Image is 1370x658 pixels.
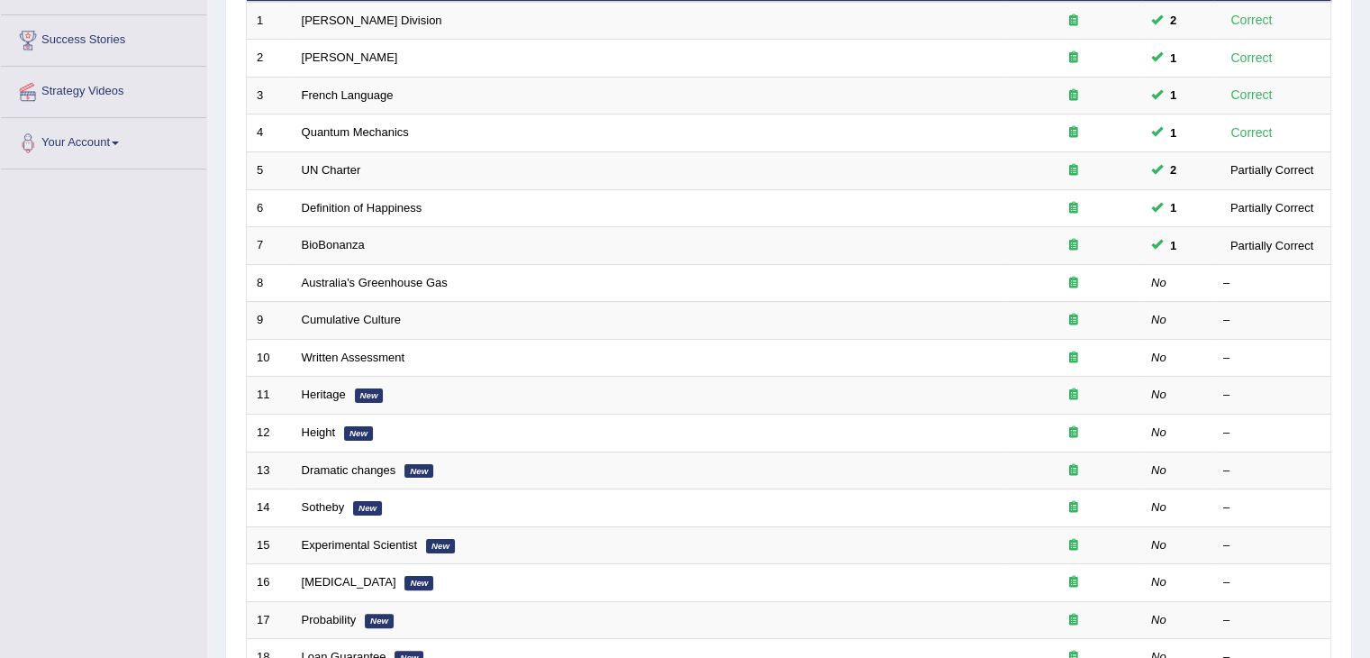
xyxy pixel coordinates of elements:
[1223,123,1280,143] div: Correct
[1016,462,1131,480] div: Exam occurring question
[344,426,373,441] em: New
[426,539,455,553] em: New
[1223,10,1280,31] div: Correct
[1016,387,1131,404] div: Exam occurring question
[302,238,365,251] a: BioBonanza
[302,575,396,589] a: [MEDICAL_DATA]
[302,463,396,477] a: Dramatic changes
[1223,574,1320,591] div: –
[355,388,384,403] em: New
[1016,537,1131,554] div: Exam occurring question
[1016,87,1131,105] div: Exam occurring question
[1223,425,1320,442] div: –
[302,163,361,177] a: UN Charter
[1151,351,1166,364] em: No
[1016,350,1131,367] div: Exam occurring question
[302,88,394,102] a: French Language
[1016,275,1131,292] div: Exam occurring question
[1,67,206,112] a: Strategy Videos
[1223,275,1320,292] div: –
[1223,160,1320,179] div: Partially Correct
[1016,574,1131,591] div: Exam occurring question
[1223,198,1320,217] div: Partially Correct
[1016,612,1131,629] div: Exam occurring question
[1016,312,1131,329] div: Exam occurring question
[404,464,433,479] em: New
[247,414,292,452] td: 12
[1,118,206,163] a: Your Account
[1163,198,1184,217] span: You can still take this question
[302,388,346,401] a: Heritage
[247,601,292,639] td: 17
[247,302,292,340] td: 9
[1151,575,1166,589] em: No
[302,313,402,326] a: Cumulative Culture
[365,614,394,628] em: New
[1016,237,1131,254] div: Exam occurring question
[302,613,357,626] a: Probability
[247,526,292,564] td: 15
[247,452,292,489] td: 13
[1016,162,1131,179] div: Exam occurring question
[1163,123,1184,142] span: You can still take this question
[1223,499,1320,516] div: –
[302,201,422,215] a: Definition of Happiness
[302,500,345,514] a: Sotheby
[247,489,292,527] td: 14
[247,377,292,415] td: 11
[1223,48,1280,69] div: Correct
[247,339,292,377] td: 10
[247,564,292,602] td: 16
[1151,425,1166,439] em: No
[1151,388,1166,401] em: No
[353,501,382,516] em: New
[302,50,398,64] a: [PERSON_NAME]
[404,576,433,590] em: New
[302,538,418,552] a: Experimental Scientist
[1223,350,1320,367] div: –
[1223,85,1280,105] div: Correct
[1,15,206,60] a: Success Stories
[247,227,292,265] td: 7
[1151,313,1166,326] em: No
[1163,49,1184,68] span: You can still take this question
[247,77,292,114] td: 3
[1223,537,1320,554] div: –
[1163,86,1184,105] span: You can still take this question
[1151,500,1166,514] em: No
[247,2,292,40] td: 1
[1223,312,1320,329] div: –
[1016,499,1131,516] div: Exam occurring question
[1016,124,1131,142] div: Exam occurring question
[1223,462,1320,480] div: –
[1151,463,1166,477] em: No
[1151,538,1166,552] em: No
[247,40,292,78] td: 2
[1223,236,1320,255] div: Partially Correct
[1016,200,1131,217] div: Exam occurring question
[247,264,292,302] td: 8
[1223,612,1320,629] div: –
[1016,425,1131,442] div: Exam occurring question
[1223,387,1320,404] div: –
[302,425,336,439] a: Height
[1016,50,1131,67] div: Exam occurring question
[1151,276,1166,289] em: No
[302,125,409,139] a: Quantum Mechanics
[1016,13,1131,30] div: Exam occurring question
[302,14,442,27] a: [PERSON_NAME] Division
[1151,613,1166,626] em: No
[1163,160,1184,179] span: You can still take this question
[247,189,292,227] td: 6
[302,351,405,364] a: Written Assessment
[247,114,292,152] td: 4
[302,276,448,289] a: Australia's Greenhouse Gas
[1163,11,1184,30] span: You can still take this question
[1163,236,1184,255] span: You can still take this question
[247,152,292,190] td: 5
